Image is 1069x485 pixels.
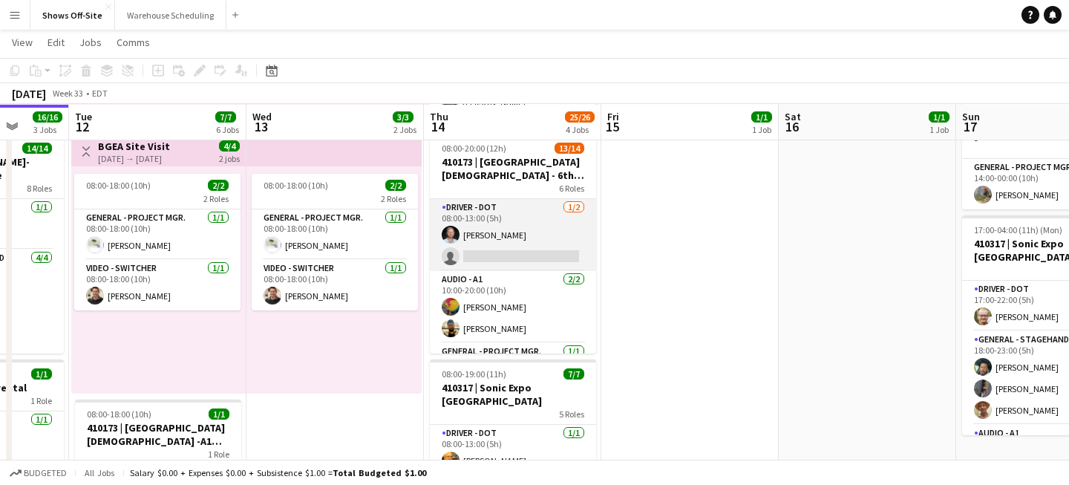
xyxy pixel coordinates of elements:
span: 08:00-18:00 (10h) [264,180,328,191]
app-card-role: Video - Switcher1/108:00-18:00 (10h)[PERSON_NAME] [74,260,241,310]
span: 5 Roles [559,408,584,420]
span: 1/1 [751,111,772,123]
app-card-role: General - Project Mgr.1/108:00-18:00 (10h)[PERSON_NAME] [74,209,241,260]
app-card-role: Audio - A12/210:00-20:00 (10h)[PERSON_NAME][PERSON_NAME] [430,271,596,343]
div: 4 Jobs [566,124,594,135]
span: 2 Roles [203,193,229,204]
a: Comms [111,33,156,52]
div: 2 jobs [219,152,240,164]
h3: BGEA Site Visit [98,140,170,153]
span: All jobs [82,467,117,478]
app-card-role: Driver - DOT1/108:00-13:00 (5h)[PERSON_NAME] [430,425,596,475]
a: Jobs [73,33,108,52]
span: Week 33 [49,88,86,99]
div: [DATE] [12,86,46,101]
app-card-role: General - Project Mgr.1/1 [430,343,596,394]
span: 25/26 [565,111,595,123]
span: 08:00-20:00 (12h) [442,143,506,154]
span: 7/7 [215,111,236,123]
span: 2/2 [208,180,229,191]
span: 17 [960,118,980,135]
app-job-card: 08:00-18:00 (10h)2/22 RolesGeneral - Project Mgr.1/108:00-18:00 (10h)[PERSON_NAME]Video - Switche... [74,174,241,310]
span: 13 [250,118,272,135]
span: 13/14 [555,143,584,154]
span: 1/1 [31,368,52,380]
span: 4/4 [219,140,240,152]
span: Thu [430,110,448,123]
button: Budgeted [7,465,69,481]
span: 15 [605,118,619,135]
div: 6 Jobs [216,124,239,135]
span: 1/1 [209,408,229,420]
span: 14/14 [22,143,52,154]
span: Fri [607,110,619,123]
app-job-card: 08:00-20:00 (12h)13/14410173 | [GEOGRAPHIC_DATA][DEMOGRAPHIC_DATA] - 6th Grade Fall Camp FFA 2025... [430,134,596,354]
span: Wed [252,110,272,123]
app-card-role: General - Project Mgr.1/108:00-18:00 (10h)[PERSON_NAME] [252,209,418,260]
div: [DATE] → [DATE] [98,153,170,164]
div: 1 Job [929,124,949,135]
span: 16/16 [33,111,62,123]
span: 2/2 [385,180,406,191]
div: 2 Jobs [393,124,416,135]
span: Total Budgeted $1.00 [333,467,426,478]
span: Edit [48,36,65,49]
span: 7/7 [563,368,584,380]
div: Salary $0.00 + Expenses $0.00 + Subsistence $1.00 = [130,467,426,478]
span: 6 Roles [559,183,584,194]
button: Warehouse Scheduling [115,1,226,30]
h3: 410173 | [GEOGRAPHIC_DATA][DEMOGRAPHIC_DATA] - 6th Grade Fall Camp FFA 2025 [430,155,596,182]
span: 1 Role [30,395,52,406]
div: 3 Jobs [33,124,62,135]
span: Sat [785,110,801,123]
span: 2 Roles [381,193,406,204]
span: 17:00-04:00 (11h) (Mon) [974,224,1062,235]
span: Sun [962,110,980,123]
span: 8 Roles [27,183,52,194]
button: Shows Off-Site [30,1,115,30]
a: Edit [42,33,71,52]
span: 1 Role [208,449,229,460]
span: 1/1 [929,111,949,123]
h3: 410173 | [GEOGRAPHIC_DATA][DEMOGRAPHIC_DATA] -A1 Prep Day [75,421,241,448]
span: 3/3 [393,111,413,123]
h3: 410317 | Sonic Expo [GEOGRAPHIC_DATA] [430,381,596,408]
span: Comms [117,36,150,49]
span: Jobs [79,36,102,49]
span: 16 [782,118,801,135]
span: Tue [75,110,92,123]
a: View [6,33,39,52]
span: 14 [428,118,448,135]
span: 08:00-18:00 (10h) [86,180,151,191]
span: 12 [73,118,92,135]
app-job-card: 08:00-18:00 (10h)2/22 RolesGeneral - Project Mgr.1/108:00-18:00 (10h)[PERSON_NAME]Video - Switche... [252,174,418,310]
div: EDT [92,88,108,99]
app-card-role: Video - Switcher1/108:00-18:00 (10h)[PERSON_NAME] [252,260,418,310]
app-card-role: Driver - DOT1/208:00-13:00 (5h)[PERSON_NAME] [430,199,596,271]
span: 08:00-18:00 (10h) [87,408,151,420]
span: 08:00-19:00 (11h) [442,368,506,380]
div: 1 Job [752,124,771,135]
span: View [12,36,33,49]
span: Budgeted [24,468,67,478]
